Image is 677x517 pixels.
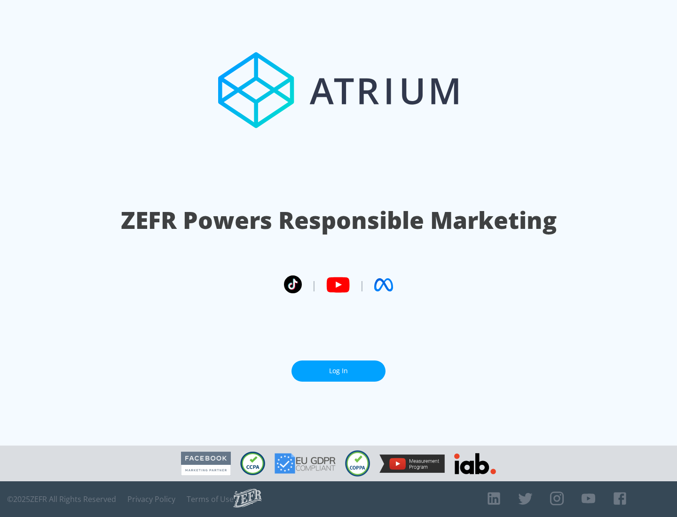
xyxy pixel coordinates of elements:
span: | [359,278,365,292]
img: COPPA Compliant [345,450,370,477]
a: Terms of Use [187,494,234,504]
a: Privacy Policy [127,494,175,504]
a: Log In [291,360,386,382]
img: CCPA Compliant [240,452,265,475]
img: GDPR Compliant [275,453,336,474]
img: YouTube Measurement Program [379,454,445,473]
img: Facebook Marketing Partner [181,452,231,476]
span: © 2025 ZEFR All Rights Reserved [7,494,116,504]
span: | [311,278,317,292]
img: IAB [454,453,496,474]
h1: ZEFR Powers Responsible Marketing [121,204,557,236]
